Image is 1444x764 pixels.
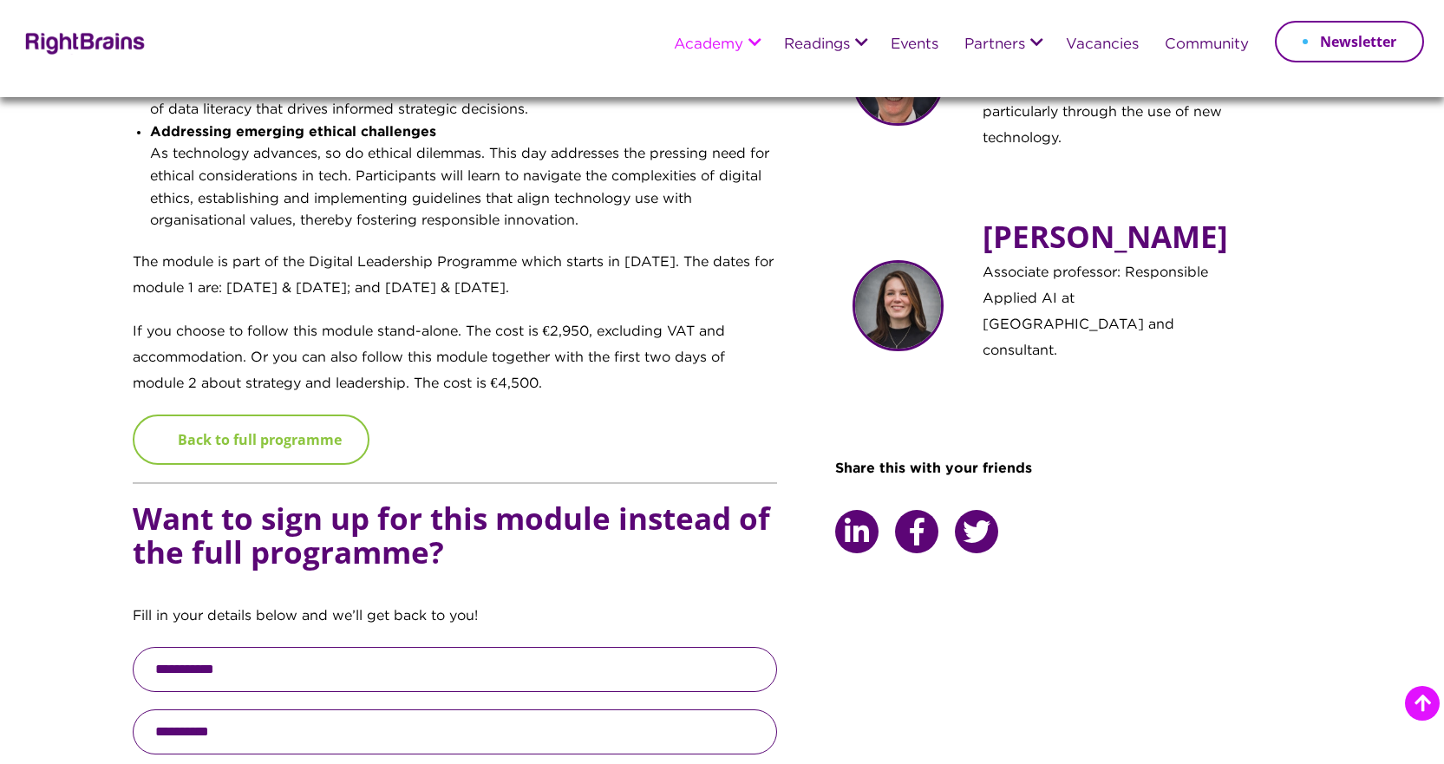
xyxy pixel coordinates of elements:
a: Readings [784,37,850,53]
img: Rightbrains [20,29,146,55]
a: Academy [674,37,743,53]
li: As technology advances, so do ethical dilemmas. This day addresses the pressing need for ethical ... [150,121,778,232]
span: Share this with your friends [835,462,1032,475]
strong: Addressing emerging ethical challenges [150,126,436,139]
a: Community [1165,37,1249,53]
a: Vacancies [1066,37,1139,53]
h5: Want to sign up for this module instead of the full programme? [133,501,778,604]
p: Associate professor: Responsible Applied AI at [GEOGRAPHIC_DATA] and consultant. [983,260,1238,376]
p: Fill in your details below and we’ll get back to you! [133,604,778,647]
a: Back to full programme [133,415,369,465]
a: Newsletter [1275,21,1424,62]
p: If you choose to follow this module stand-alone. The cost is €2,950, excluding VAT and accommodat... [133,319,778,415]
img: Afbeelding [853,260,944,351]
a: Partners [964,37,1025,53]
p: The module is part of the Digital Leadership Programme which starts in [DATE]. The dates for modu... [133,250,778,319]
a: Events [891,37,938,53]
h5: [PERSON_NAME] [983,219,1238,260]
